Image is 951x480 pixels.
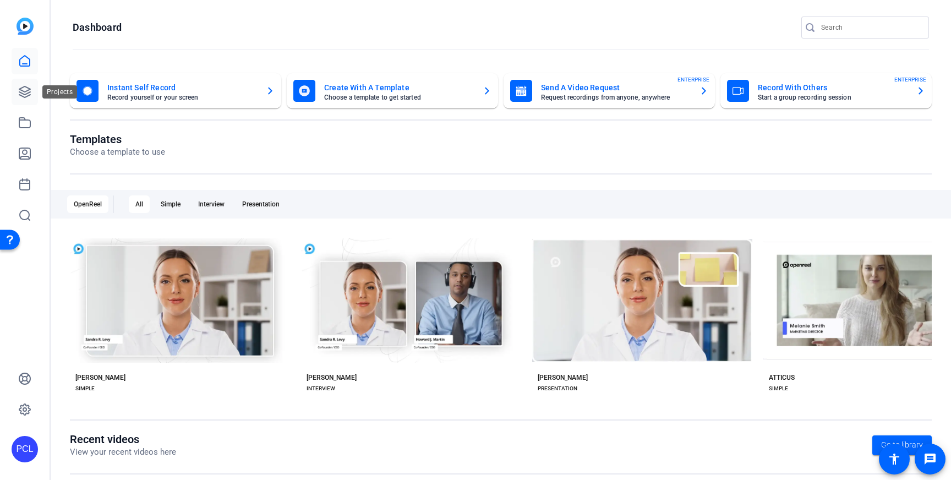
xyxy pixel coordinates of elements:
mat-card-subtitle: Choose a template to get started [324,94,474,101]
div: Interview [192,195,231,213]
div: [PERSON_NAME] [75,373,125,382]
p: Choose a template to use [70,146,165,159]
button: Instant Self RecordRecord yourself or your screen [70,73,281,108]
div: [PERSON_NAME] [307,373,357,382]
button: Send A Video RequestRequest recordings from anyone, anywhereENTERPRISE [504,73,715,108]
mat-icon: message [923,452,937,466]
div: PCL [12,436,38,462]
div: SIMPLE [769,384,788,393]
div: All [129,195,150,213]
h1: Dashboard [73,21,122,34]
mat-card-title: Instant Self Record [107,81,257,94]
h1: Recent videos [70,433,176,446]
span: ENTERPRISE [677,75,709,84]
div: PRESENTATION [538,384,577,393]
a: Go to library [872,435,932,455]
div: Projects [42,85,77,99]
mat-card-subtitle: Record yourself or your screen [107,94,257,101]
img: blue-gradient.svg [17,18,34,35]
mat-card-subtitle: Request recordings from anyone, anywhere [541,94,691,101]
mat-card-title: Record With Others [758,81,908,94]
div: SIMPLE [75,384,95,393]
input: Search [821,21,920,34]
div: ATTICUS [769,373,795,382]
div: INTERVIEW [307,384,335,393]
mat-icon: accessibility [888,452,901,466]
div: OpenReel [67,195,108,213]
div: Presentation [236,195,286,213]
button: Record With OthersStart a group recording sessionENTERPRISE [720,73,932,108]
div: Simple [154,195,187,213]
mat-card-subtitle: Start a group recording session [758,94,908,101]
p: View your recent videos here [70,446,176,459]
span: ENTERPRISE [894,75,926,84]
h1: Templates [70,133,165,146]
mat-card-title: Create With A Template [324,81,474,94]
mat-card-title: Send A Video Request [541,81,691,94]
span: Go to library [881,439,923,451]
button: Create With A TemplateChoose a template to get started [287,73,498,108]
div: [PERSON_NAME] [538,373,588,382]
